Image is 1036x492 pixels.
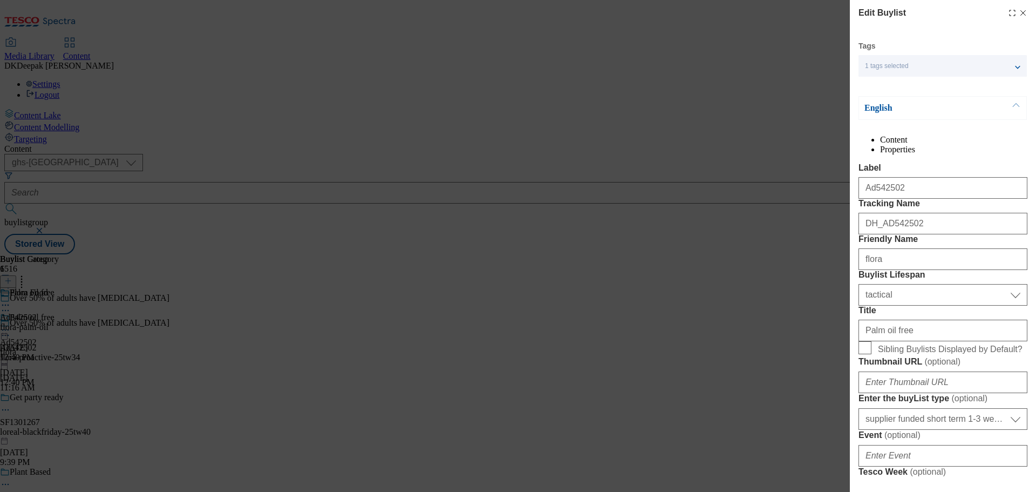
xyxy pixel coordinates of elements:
[880,135,1027,145] li: Content
[858,213,1027,234] input: Enter Tracking Name
[864,103,978,113] p: English
[924,357,960,366] span: ( optional )
[884,430,921,440] span: ( optional )
[858,467,1027,477] label: Tesco Week
[865,62,909,70] span: 1 tags selected
[858,372,1027,393] input: Enter Thumbnail URL
[878,345,1023,354] span: Sibling Buylists Displayed by Default?
[858,356,1027,367] label: Thumbnail URL
[951,394,987,403] span: ( optional )
[858,6,906,19] h4: Edit Buylist
[858,234,1027,244] label: Friendly Name
[858,430,1027,441] label: Event
[858,177,1027,199] input: Enter Label
[858,163,1027,173] label: Label
[858,55,1027,77] button: 1 tags selected
[910,467,946,476] span: ( optional )
[858,199,1027,208] label: Tracking Name
[880,145,1027,154] li: Properties
[858,248,1027,270] input: Enter Friendly Name
[858,270,1027,280] label: Buylist Lifespan
[858,445,1027,467] input: Enter Event
[858,393,1027,404] label: Enter the buyList type
[858,306,1027,315] label: Title
[858,320,1027,341] input: Enter Title
[858,43,876,49] label: Tags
